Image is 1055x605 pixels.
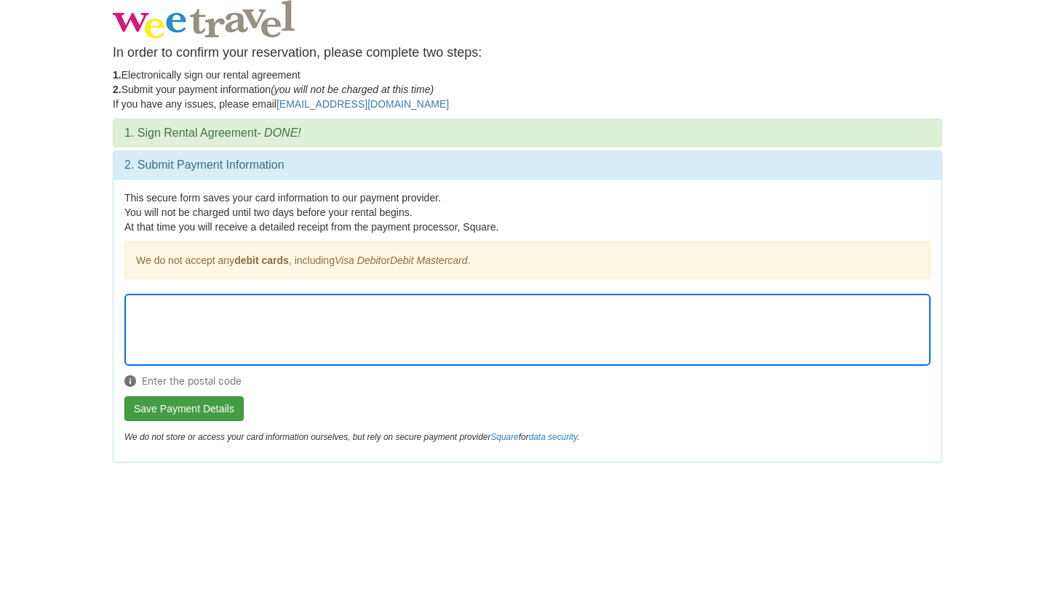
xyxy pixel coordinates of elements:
[257,127,300,139] em: - DONE!
[113,68,942,111] p: Electronically sign our rental agreement Submit your payment information If you have any issues, ...
[271,84,434,95] em: (you will not be charged at this time)
[234,255,289,266] strong: debit cards
[113,84,122,95] strong: 2.
[124,127,931,140] h3: 1. Sign Rental Agreement
[113,69,122,81] strong: 1.
[490,432,518,442] a: Square
[124,159,931,172] h3: 2. Submit Payment Information
[124,396,244,421] button: Save Payment Details
[529,432,578,442] a: data security
[125,295,930,365] iframe: Secure Credit Card Form
[124,432,579,442] em: We do not store or access your card information ourselves, but rely on secure payment provider for .
[276,98,449,110] a: [EMAIL_ADDRESS][DOMAIN_NAME]
[124,241,931,279] div: We do not accept any , including or .
[335,255,381,266] em: Visa Debit
[390,255,468,266] em: Debit Mastercard
[124,191,931,234] p: This secure form saves your card information to our payment provider. You will not be charged unt...
[124,374,931,388] span: Enter the postal code
[113,46,942,60] h4: In order to confirm your reservation, please complete two steps:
